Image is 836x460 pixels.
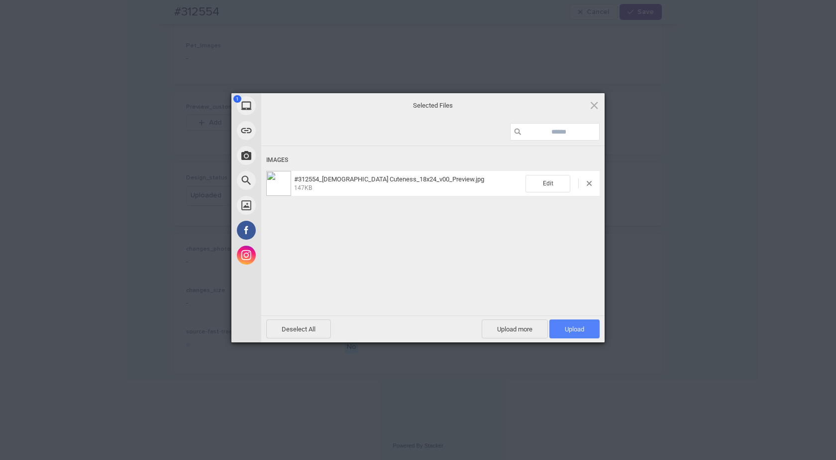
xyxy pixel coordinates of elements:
img: 51139073-3c30-4179-862e-f594b853174a [266,171,291,196]
div: Facebook [231,218,351,243]
span: Click here or hit ESC to close picker [589,100,600,111]
span: Upload more [482,319,548,338]
div: Take Photo [231,143,351,168]
div: Unsplash [231,193,351,218]
span: #312554_[DEMOGRAPHIC_DATA] Cuteness_18x24_v00_Preview.jpg [294,175,484,183]
div: My Device [231,93,351,118]
span: Deselect All [266,319,331,338]
div: Instagram [231,243,351,268]
span: Selected Files [333,101,532,110]
span: 147KB [294,184,312,191]
div: Link (URL) [231,118,351,143]
span: Upload [565,325,584,333]
div: Web Search [231,168,351,193]
span: 1 [233,95,241,103]
span: #312554_Lady Cuteness_18x24_v00_Preview.jpg [291,175,525,192]
span: Upload [549,319,600,338]
span: Edit [525,175,570,192]
div: Images [266,151,600,169]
